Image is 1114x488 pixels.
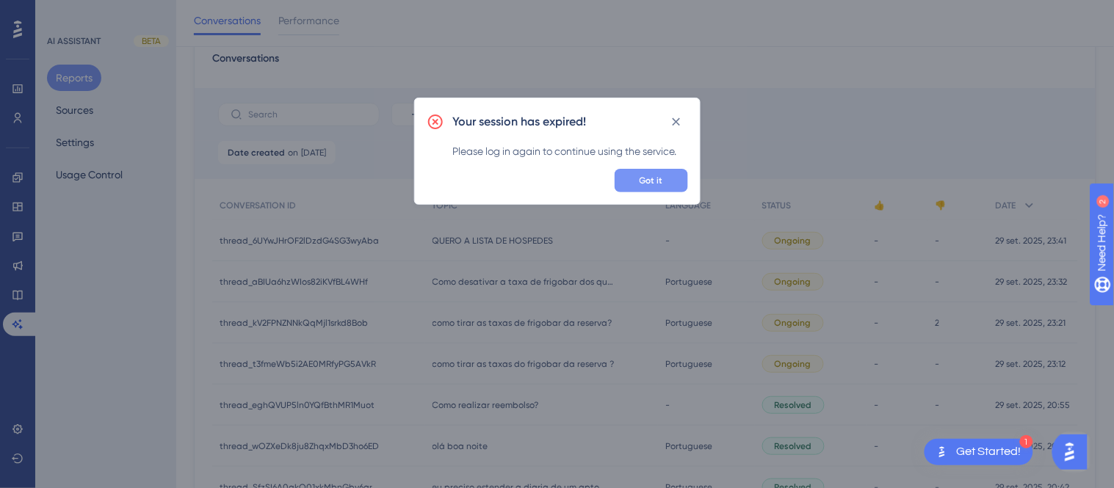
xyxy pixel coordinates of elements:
[453,142,688,160] div: Please log in again to continue using the service.
[957,444,1021,460] div: Get Started!
[1052,430,1096,474] iframe: UserGuiding AI Assistant Launcher
[1020,435,1033,448] div: 1
[925,439,1033,465] div: Open Get Started! checklist, remaining modules: 1
[933,443,951,461] img: launcher-image-alternative-text
[453,113,587,131] h2: Your session has expired!
[35,4,92,21] span: Need Help?
[101,7,106,19] div: 2
[640,175,663,186] span: Got it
